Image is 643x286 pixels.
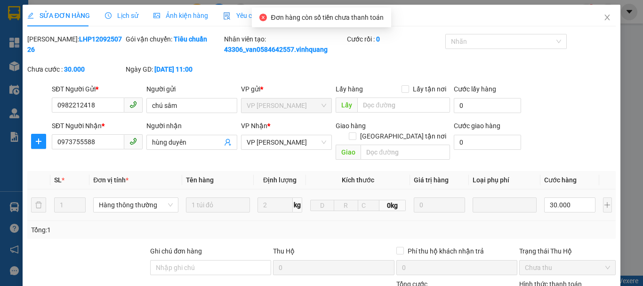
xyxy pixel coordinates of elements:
span: Cước hàng [544,176,577,184]
span: VP LÊ HỒNG PHONG [247,98,326,113]
div: [PERSON_NAME]: [27,34,124,55]
span: Ảnh kiện hàng [153,12,208,19]
span: kg [293,197,302,212]
span: Lấy tận nơi [409,84,450,94]
div: Trạng thái Thu Hộ [519,246,616,256]
span: close [603,14,611,21]
span: plus [32,138,46,145]
span: picture [153,12,160,19]
input: VD: Bàn, Ghế [186,197,250,212]
div: Nhân viên tạo: [224,34,345,55]
span: VP Nhận [241,122,267,130]
b: Tiêu chuẩn [174,35,207,43]
span: Định lượng [263,176,297,184]
span: SL [54,176,62,184]
span: Kích thước [342,176,374,184]
div: VP gửi [241,84,332,94]
b: 0 [376,35,380,43]
span: Giao [336,145,361,160]
button: Close [594,5,620,31]
span: user-add [224,139,232,146]
span: phone [129,101,137,108]
span: Giá trị hàng [414,176,449,184]
label: Cước lấy hàng [454,85,496,93]
div: Gói vận chuyển: [126,34,222,44]
span: Giao hàng [336,122,366,130]
label: Ghi chú đơn hàng [150,247,202,255]
span: clock-circle [105,12,112,19]
span: close-circle [259,14,267,21]
div: SĐT Người Nhận [52,121,143,131]
span: Chưa thu [525,261,610,275]
span: Lịch sử [105,12,138,19]
b: 43306_van0584642557.vinhquang [224,46,328,53]
input: Ghi chú đơn hàng [150,260,271,275]
div: Chưa cước : [27,64,124,74]
span: Thu Hộ [273,247,295,255]
input: Dọc đường [361,145,450,160]
input: Dọc đường [357,98,450,113]
span: [GEOGRAPHIC_DATA] tận nơi [356,131,450,141]
button: plus [31,134,46,149]
span: Lấy hàng [336,85,363,93]
span: Đơn hàng còn số tiền chưa thanh toán [271,14,383,21]
input: C [358,200,379,211]
label: Cước giao hàng [454,122,500,130]
div: Người gửi [146,84,237,94]
div: Tổng: 1 [31,225,249,235]
span: 0kg [379,200,406,211]
div: Cước rồi : [347,34,443,44]
input: D [310,200,334,211]
input: 0 [414,197,465,212]
span: Phí thu hộ khách nhận trả [404,246,488,256]
span: Lấy [336,98,357,113]
span: Tên hàng [186,176,214,184]
input: R [334,200,358,211]
input: Cước lấy hàng [454,98,521,113]
span: SỬA ĐƠN HÀNG [27,12,90,19]
div: Người nhận [146,121,237,131]
div: Ngày GD: [126,64,222,74]
input: Cước giao hàng [454,135,521,150]
span: Đơn vị tính [93,176,129,184]
b: 30.000 [64,65,85,73]
button: delete [31,197,46,212]
span: Hàng thông thường [99,198,173,212]
th: Loại phụ phí [469,171,540,189]
span: phone [129,138,137,145]
span: Yêu cầu xuất hóa đơn điện tử [223,12,322,19]
b: [DATE] 11:00 [154,65,193,73]
span: edit [27,12,34,19]
img: icon [223,12,231,20]
span: VP Linh Đàm [247,135,326,149]
div: SĐT Người Gửi [52,84,143,94]
button: plus [603,197,612,212]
